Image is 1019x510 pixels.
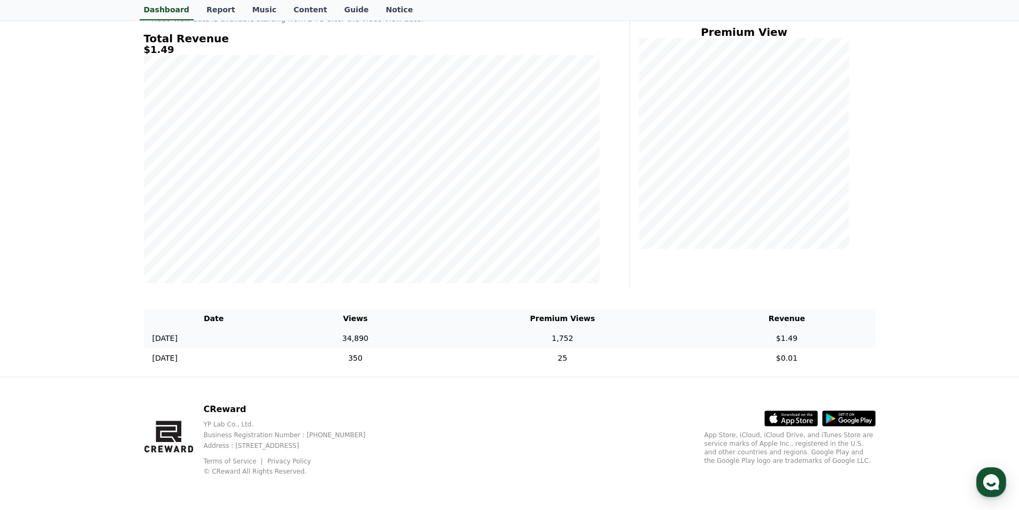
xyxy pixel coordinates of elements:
a: Settings [138,339,205,366]
p: [DATE] [152,353,178,364]
td: $0.01 [698,348,875,368]
p: Business Registration Number : [PHONE_NUMBER] [203,431,382,439]
a: Home [3,339,71,366]
td: 34,890 [284,329,427,348]
span: Settings [158,355,185,364]
a: Terms of Service [203,458,264,465]
p: CReward [203,403,382,416]
a: Messages [71,339,138,366]
td: $1.49 [698,329,875,348]
h4: Premium View [639,26,850,38]
th: Views [284,309,427,329]
span: Messages [89,356,120,364]
h5: $1.49 [144,44,600,55]
td: 25 [427,348,698,368]
h4: Total Revenue [144,33,600,44]
td: 1,752 [427,329,698,348]
p: © CReward All Rights Reserved. [203,467,382,476]
span: Home [27,355,46,364]
td: 350 [284,348,427,368]
th: Premium Views [427,309,698,329]
p: YP Lab Co., Ltd. [203,420,382,429]
p: App Store, iCloud, iCloud Drive, and iTunes Store are service marks of Apple Inc., registered in ... [704,431,876,465]
th: Revenue [698,309,875,329]
a: Privacy Policy [267,458,311,465]
p: [DATE] [152,333,178,344]
th: Date [144,309,284,329]
p: Address : [STREET_ADDRESS] [203,442,382,450]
